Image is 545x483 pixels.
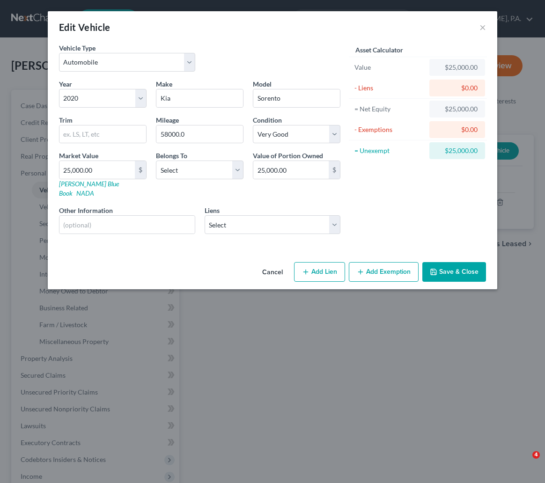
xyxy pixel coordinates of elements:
div: $25,000.00 [437,63,478,72]
button: Save & Close [422,262,486,282]
label: Asset Calculator [355,45,403,55]
span: Belongs To [156,152,187,160]
div: $0.00 [437,125,478,134]
div: = Net Equity [354,104,425,114]
input: 0.00 [59,161,135,179]
div: - Liens [354,83,425,93]
div: = Unexempt [354,146,425,155]
label: Condition [253,115,282,125]
label: Other Information [59,205,113,215]
iframe: Intercom live chat [513,451,536,474]
label: Liens [205,205,220,215]
div: - Exemptions [354,125,425,134]
button: Cancel [255,263,290,282]
button: Add Exemption [349,262,419,282]
div: Edit Vehicle [59,21,110,34]
input: -- [156,125,243,143]
span: Make [156,80,172,88]
label: Model [253,79,272,89]
div: Value [354,63,425,72]
label: Vehicle Type [59,43,96,53]
a: [PERSON_NAME] Blue Book [59,180,119,197]
input: ex. Altima [253,89,340,107]
label: Year [59,79,72,89]
input: 0.00 [253,161,329,179]
label: Mileage [156,115,179,125]
label: Value of Portion Owned [253,151,323,161]
a: NADA [76,189,94,197]
button: Add Lien [294,262,345,282]
label: Trim [59,115,73,125]
input: (optional) [59,216,195,234]
label: Market Value [59,151,98,161]
div: $25,000.00 [437,146,478,155]
input: ex. LS, LT, etc [59,125,146,143]
span: 4 [532,451,540,459]
div: $0.00 [437,83,478,93]
button: × [479,22,486,33]
div: $ [135,161,146,179]
input: ex. Nissan [156,89,243,107]
div: $ [329,161,340,179]
div: $25,000.00 [437,104,478,114]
